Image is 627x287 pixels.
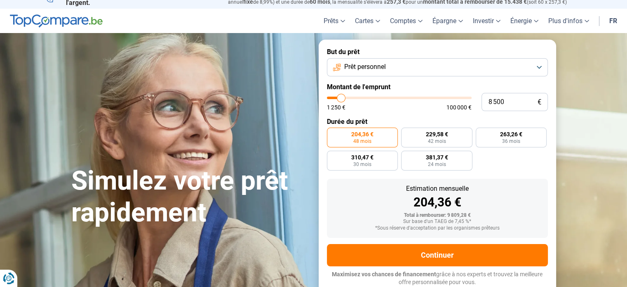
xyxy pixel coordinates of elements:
[332,271,436,278] span: Maximisez vos chances de financement
[319,9,350,33] a: Prêts
[327,270,548,287] p: grâce à nos experts et trouvez la meilleure offre personnalisée pour vous.
[344,62,386,71] span: Prêt personnel
[543,9,594,33] a: Plus d'infos
[10,14,103,28] img: TopCompare
[333,213,541,218] div: Total à rembourser: 9 809,28 €
[538,99,541,106] span: €
[505,9,543,33] a: Énergie
[468,9,505,33] a: Investir
[327,48,548,56] label: But du prêt
[427,162,446,167] span: 24 mois
[446,104,472,110] span: 100 000 €
[333,225,541,231] div: *Sous réserve d'acceptation par les organismes prêteurs
[427,139,446,144] span: 42 mois
[333,196,541,209] div: 204,36 €
[327,58,548,76] button: Prêt personnel
[425,154,448,160] span: 381,37 €
[327,104,345,110] span: 1 250 €
[333,185,541,192] div: Estimation mensuelle
[333,219,541,225] div: Sur base d'un TAEG de 7,45 %*
[425,131,448,137] span: 229,58 €
[351,154,373,160] span: 310,47 €
[71,165,309,229] h1: Simulez votre prêt rapidement
[353,162,371,167] span: 30 mois
[351,131,373,137] span: 204,36 €
[500,131,522,137] span: 263,26 €
[604,9,622,33] a: fr
[327,244,548,266] button: Continuer
[502,139,520,144] span: 36 mois
[427,9,468,33] a: Épargne
[350,9,385,33] a: Cartes
[385,9,427,33] a: Comptes
[327,118,548,126] label: Durée du prêt
[353,139,371,144] span: 48 mois
[327,83,548,91] label: Montant de l'emprunt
